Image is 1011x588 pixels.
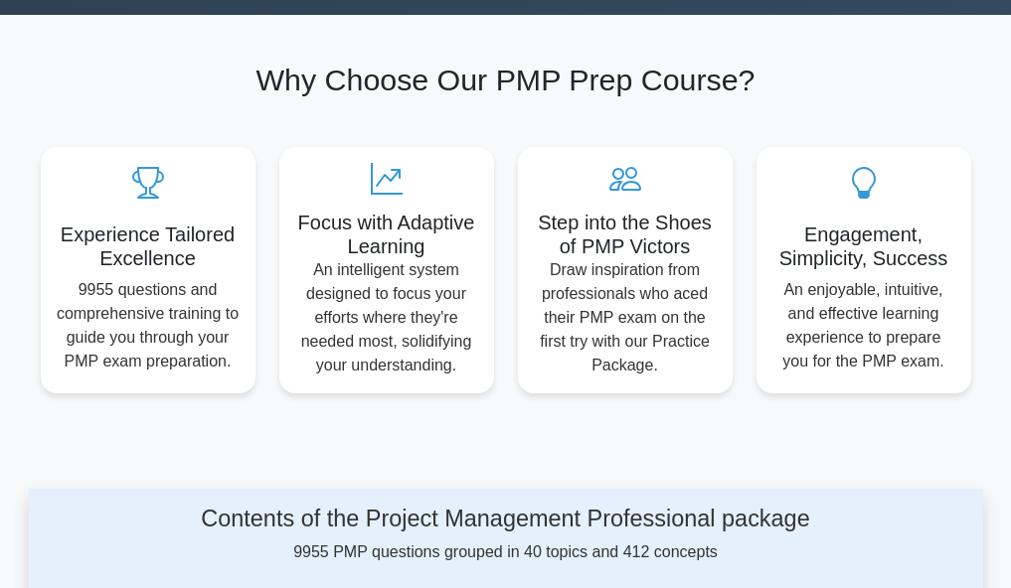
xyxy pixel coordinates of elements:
[295,258,478,377] p: An intelligent system designed to focus your efforts where they're needed most, solidifying your ...
[57,278,240,373] p: 9955 questions and comprehensive training to guide you through your PMP exam preparation.
[772,278,955,373] p: An enjoyable, intuitive, and effective learning experience to prepare you for the PMP exam.
[41,63,971,98] h2: Why Choose Our PMP Prep Course?
[534,258,717,377] p: Draw inspiration from professionals who aced their PMP exam on the first try with our Practice Pa...
[772,222,955,270] h5: Engagement, Simplicity, Success
[57,222,240,270] h5: Experience Tailored Excellence
[295,211,478,258] h5: Focus with Adaptive Learning
[172,505,840,532] h4: Contents of the Project Management Professional package
[534,211,717,258] h5: Step into the Shoes of PMP Victors
[172,505,840,564] div: 9955 PMP questions grouped in 40 topics and 412 concepts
